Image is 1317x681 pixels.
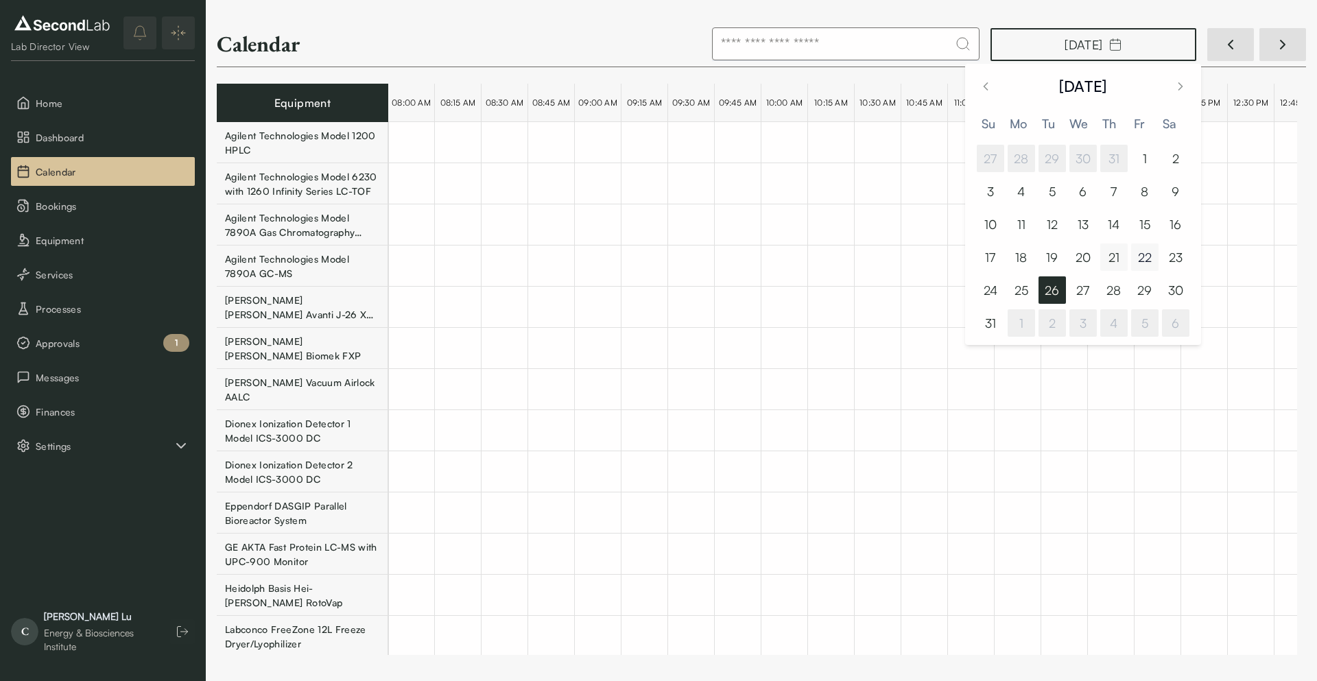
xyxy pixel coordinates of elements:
[1008,276,1035,304] button: 25
[225,213,379,237] a: Agilent Technologies Model 7890A Gas Chromatography Flame Ionization Detector
[1162,145,1189,172] button: 2
[11,618,38,645] span: C
[44,626,156,654] div: Energy & Biosciences Institute
[1162,178,1189,205] button: 9
[225,171,379,195] a: Agilent Technologies Model 6230 with 1260 Infinity Series LC-TOF
[388,84,435,122] div: 08:00 AM
[977,276,1004,304] button: 24
[435,84,482,122] div: 08:15 AM
[808,84,855,122] div: 10:15 AM
[11,328,195,357] a: Approvals
[225,418,379,442] a: Dionex Ionization Detector 1 Model ICS-3000 DC
[225,416,379,445] div: Dionex Ionization Detector 1 Model ICS-3000 DC
[1131,276,1159,304] button: 29
[225,622,379,651] div: Labconco FreeZone 12L Freeze Dryer/Lyophilizer
[162,16,195,49] button: Expand/Collapse sidebar
[36,96,189,110] span: Home
[1124,114,1154,134] th: Friday
[1069,178,1097,205] button: 6
[11,260,195,289] button: Services
[36,199,189,213] span: Bookings
[225,581,379,610] div: Heidolph Basis Hei-[PERSON_NAME] RotoVap
[1039,145,1066,172] button: 29
[11,397,195,426] button: Finances
[668,84,715,122] div: 09:30 AM
[1008,309,1035,337] button: 1
[11,363,195,392] button: Messages
[11,294,195,323] button: Processes
[225,211,379,239] div: Agilent Technologies Model 7890A Gas Chromatography Flame Ionization Detector
[761,84,808,122] div: 10:00 AM
[1228,84,1274,122] div: 12:30 PM
[482,84,528,122] div: 08:30 AM
[1162,276,1189,304] button: 30
[225,377,379,401] a: [PERSON_NAME] Vacuum Airlock AALC
[1008,145,1035,172] button: 28
[225,459,379,483] a: Dionex Ionization Detector 2 Model ICS-3000 DC
[11,40,113,53] div: Lab Director View
[855,84,901,122] div: 10:30 AM
[36,336,189,350] span: Approvals
[1039,211,1066,238] button: 12
[1100,243,1128,271] button: 21
[36,233,189,248] span: Equipment
[1171,77,1190,96] button: Go to next month
[1131,243,1159,271] button: 22
[225,540,379,569] div: GE AKTA Fast Protein LC-MS with UPC-900 Monitor
[976,77,995,96] button: Go to previous month
[225,624,379,648] a: Labconco FreeZone 12L Freeze Dryer/Lyophilizer
[1131,211,1159,238] button: 15
[225,336,379,360] a: [PERSON_NAME] [PERSON_NAME] Biomek FXP
[225,295,379,319] a: [PERSON_NAME] [PERSON_NAME] Avanti J-26 XP Centrifuge
[901,84,948,122] div: 10:45 AM
[36,165,189,179] span: Calendar
[1069,243,1097,271] button: 20
[225,334,379,363] div: [PERSON_NAME] [PERSON_NAME] Biomek FXP
[1008,243,1035,271] button: 18
[973,114,1004,134] th: Sunday
[1094,114,1124,134] th: Thursday
[11,431,195,460] button: Settings
[977,145,1004,172] button: 27
[1069,276,1097,304] button: 27
[1207,28,1254,61] button: Previous day
[1039,309,1066,337] button: 2
[36,302,189,316] span: Processes
[225,457,379,486] div: Dionex Ionization Detector 2 Model ICS-3000 DC
[11,226,195,254] li: Equipment
[1181,84,1228,122] div: 12:15 PM
[1100,309,1128,337] button: 4
[1162,243,1189,271] button: 23
[715,84,761,122] div: 09:45 AM
[11,88,195,117] a: Home
[225,128,379,157] div: Agilent Technologies Model 1200 HPLC
[123,16,156,49] button: notifications
[1034,114,1064,134] th: Tuesday
[977,178,1004,205] button: 3
[11,157,195,186] button: Calendar
[11,12,113,34] img: logo
[11,123,195,152] button: Dashboard
[11,191,195,220] button: Bookings
[1059,75,1106,97] div: [DATE]
[528,84,575,122] div: 08:45 AM
[225,501,379,525] a: Eppendorf DASGIP Parallel Bioreactor System
[163,334,189,352] div: 1
[1131,309,1159,337] button: 5
[225,252,379,280] div: Agilent Technologies Model 7890A GC-MS
[1131,145,1159,172] button: 1
[977,211,1004,238] button: 10
[44,610,156,623] div: [PERSON_NAME] Lu
[948,84,995,122] div: 11:00 AM
[1039,178,1066,205] button: 5
[217,30,300,58] h2: Calendar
